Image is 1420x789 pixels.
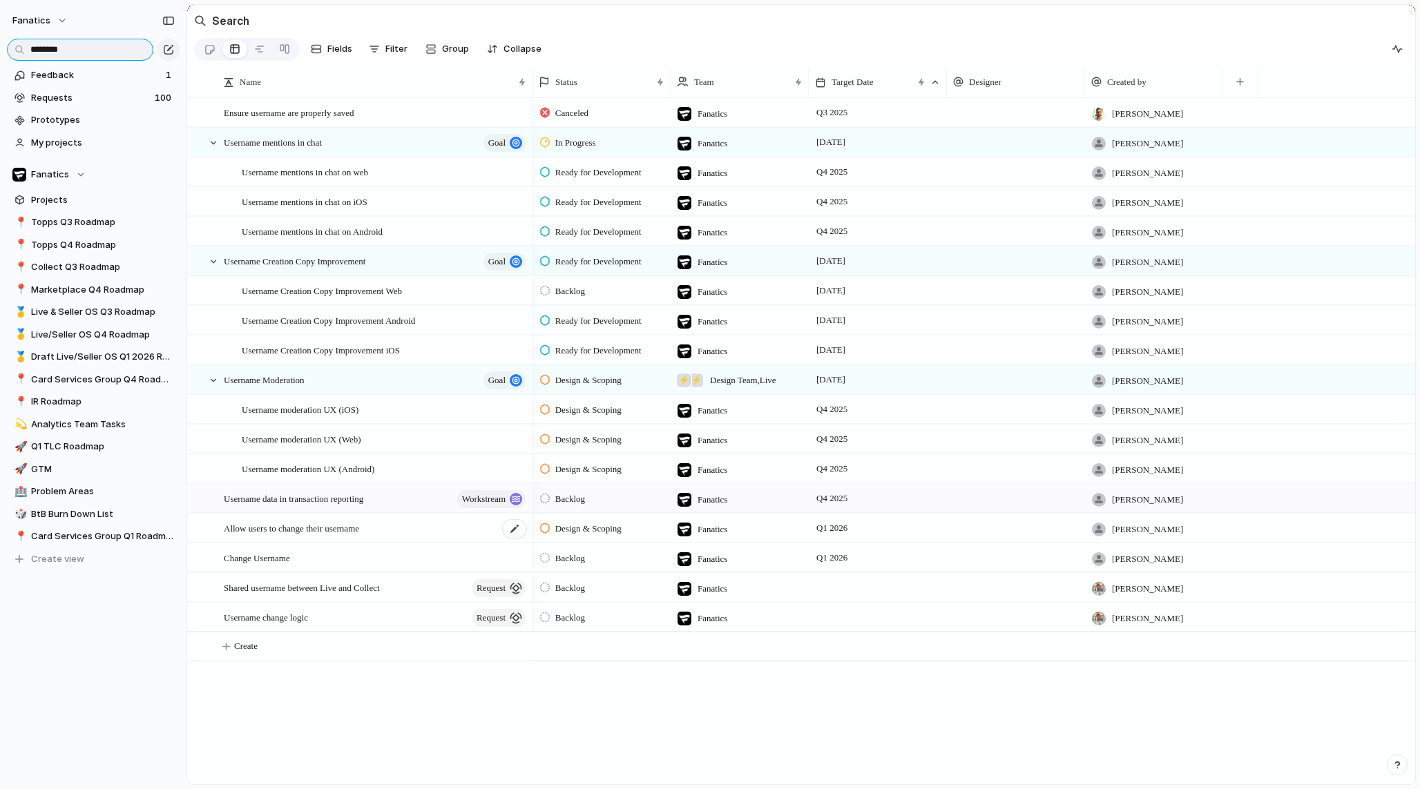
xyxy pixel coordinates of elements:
span: [PERSON_NAME] [1112,404,1183,418]
button: goal [483,371,526,389]
span: Design & Scoping [555,462,622,476]
span: Ready for Development [555,225,642,239]
span: Q4 2025 [813,193,851,210]
a: Prototypes [7,110,180,130]
span: Allow users to change their username [224,520,359,536]
span: Q4 2025 [813,223,851,240]
a: 🥇Live & Seller OS Q3 Roadmap [7,302,180,322]
span: Q4 2025 [813,164,851,180]
span: Requests [31,91,151,105]
button: Fields [305,38,358,60]
span: Card Services Group Q4 Roadmap [31,373,175,387]
span: Collect Q3 Roadmap [31,260,175,274]
a: 💫Analytics Team Tasks [7,414,180,435]
span: Username Creation Copy Improvement Android [242,312,415,328]
a: My projects [7,133,180,153]
button: 📍 [12,215,26,229]
span: Fanatics [698,463,727,477]
span: Username mentions in chat [224,134,322,150]
a: 📍Topps Q3 Roadmap [7,212,180,233]
span: Topps Q4 Roadmap [31,238,175,252]
button: 📍 [12,283,26,297]
div: ⚡ [677,373,691,387]
span: Projects [31,193,175,207]
span: Username Creation Copy Improvement Web [242,282,402,298]
span: Status [555,75,577,89]
span: Fanatics [698,137,727,150]
button: Filter [363,38,413,60]
span: Fanatics [698,493,727,507]
span: Fields [327,42,352,56]
span: [DATE] [813,253,849,269]
span: Q4 2025 [813,431,851,447]
span: [PERSON_NAME] [1112,374,1183,388]
div: 📍 [15,529,24,545]
a: 🎲BtB Burn Down List [7,504,180,525]
button: 🎲 [12,507,26,521]
span: Backlog [555,581,585,595]
div: 🚀 [15,439,24,455]
span: Backlog [555,492,585,506]
span: Fanatics [698,344,727,358]
a: 📍Card Services Group Q4 Roadmap [7,369,180,390]
span: [PERSON_NAME] [1112,315,1183,329]
span: Ready for Development [555,195,642,209]
span: Username data in transaction reporting [224,490,363,506]
span: Username mentions in chat on web [242,164,368,179]
div: 📍 [15,215,24,231]
button: 📍 [12,529,26,543]
span: Backlog [555,611,585,625]
button: Collapse [481,38,547,60]
div: 🚀 [15,461,24,477]
a: 🚀Q1 TLC Roadmap [7,436,180,457]
a: 📍Marketplace Q4 Roadmap [7,280,180,300]
span: Filter [385,42,407,56]
span: [DATE] [813,312,849,329]
a: Projects [7,190,180,211]
span: [DATE] [813,282,849,299]
span: Fanatics [698,523,727,536]
button: 📍 [12,260,26,274]
button: 🚀 [12,440,26,454]
span: Q1 2026 [813,520,851,536]
div: 📍 [15,237,24,253]
a: Requests100 [7,88,180,108]
span: Change Username [224,549,290,565]
div: 🚀GTM [7,459,180,480]
a: 📍Collect Q3 Roadmap [7,257,180,277]
button: 📍 [12,395,26,409]
span: Designer [969,75,1001,89]
span: Fanatics [31,168,69,182]
button: Create view [7,549,180,569]
button: request [472,579,526,597]
button: 🥇 [12,350,26,364]
span: Group [442,42,469,56]
a: 📍IR Roadmap [7,391,180,412]
span: Username moderation UX (Android) [242,460,374,476]
div: 🥇 [15,327,24,342]
span: Canceled [555,106,588,120]
div: 🏥Problem Areas [7,481,180,502]
a: 📍Topps Q4 Roadmap [7,235,180,255]
span: My projects [31,136,175,150]
a: 🥇Live/Seller OS Q4 Roadmap [7,324,180,345]
span: [PERSON_NAME] [1112,434,1183,447]
span: Q3 2025 [813,104,851,121]
span: Username Moderation [224,371,305,387]
h2: Search [212,12,249,29]
div: 🎲 [15,506,24,522]
span: Username moderation UX (Web) [242,431,361,447]
span: fanatics [12,14,50,28]
span: IR Roadmap [31,395,175,409]
a: Feedback1 [7,65,180,86]
span: Fanatics [698,434,727,447]
span: Q4 2025 [813,460,851,477]
span: GTM [31,462,175,476]
span: Username mentions in chat on Android [242,223,383,239]
span: 100 [155,91,174,105]
button: 📍 [12,238,26,252]
span: Create view [31,552,84,566]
